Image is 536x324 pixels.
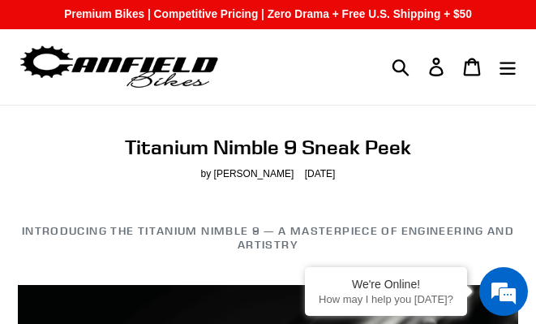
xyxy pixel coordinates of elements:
[18,41,221,93] img: Canfield Bikes
[18,224,518,251] h2: Introducing the Titanium Nimble 9 — a masterpiece of engineering and artistry
[317,278,455,291] div: We're Online!
[201,168,294,179] span: by [PERSON_NAME]
[317,293,455,305] p: How may I help you today?
[18,134,518,159] h1: Titanium Nimble 9 Sneak Peek
[490,50,525,84] button: Menu
[305,168,336,179] time: [DATE]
